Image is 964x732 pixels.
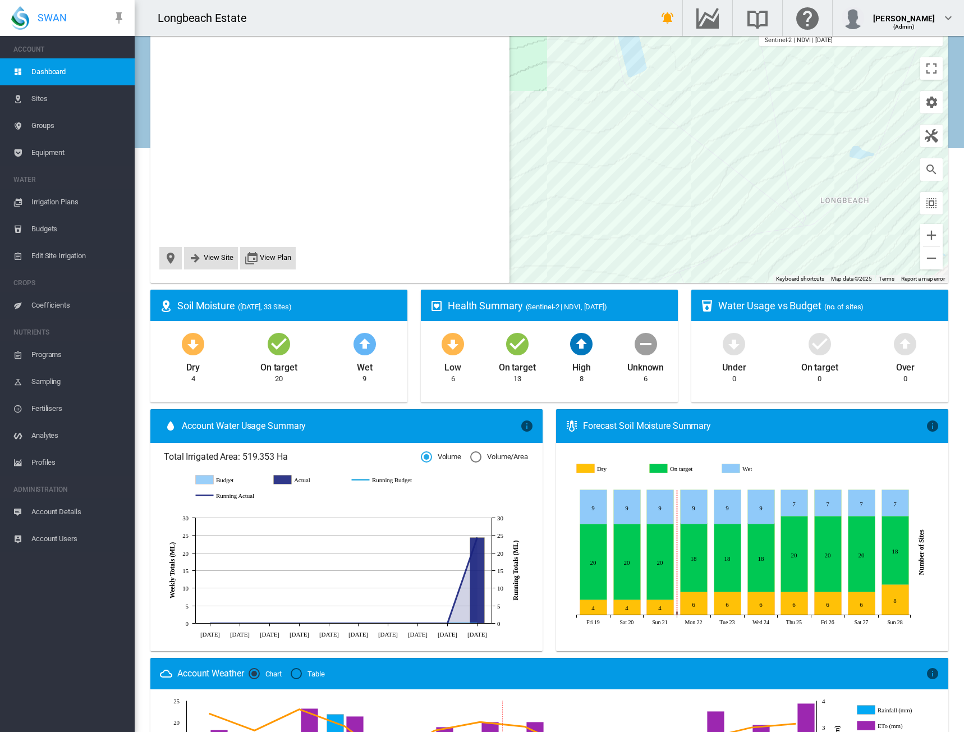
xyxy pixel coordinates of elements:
[245,251,291,265] button: icon-calendar-multiple View Plan
[632,330,659,357] md-icon: icon-minus-circle
[752,619,769,625] tspan: Wed 24
[821,619,834,625] tspan: Fri 26
[747,490,774,524] g: Wet Sep 24, 2025 9
[848,516,875,592] g: On target Sep 27, 2025 20
[793,721,798,726] circle: Temp Max (°C) Sep 28, 2025 19.6
[879,276,894,282] a: Terms
[892,330,919,357] md-icon: icon-arrow-up-bold-circle
[732,374,736,384] div: 0
[164,251,177,265] button: icon-map-marker
[925,95,938,109] md-icon: icon-cog
[646,490,673,524] g: Wet Sep 21, 2025 9
[565,419,579,433] md-icon: icon-thermometer-lines
[749,725,753,730] circle: Temp Max (°C) Sep 27, 2025 18.7
[445,621,449,625] circle: Running Actual Sep 14 0
[700,299,714,313] md-icon: icon-cup-water
[173,698,180,704] tspan: 25
[920,192,943,214] button: icon-select-all
[568,330,595,357] md-icon: icon-arrow-up-bold-circle
[806,330,833,357] md-icon: icon-checkbox-marked-circle
[31,243,126,269] span: Edit Site Irrigation
[497,603,501,610] tspan: 5
[713,709,717,713] circle: ETo (mm) Sep 26, 2025 3.6
[196,475,263,485] g: Budget
[31,341,126,368] span: Programs
[499,357,536,374] div: On target
[942,11,955,25] md-icon: icon-chevron-down
[208,621,212,625] circle: Running Actual Jul 20 0
[467,630,487,637] tspan: [DATE]
[801,357,838,374] div: On target
[781,490,807,516] g: Wet Sep 25, 2025 7
[191,374,195,384] div: 4
[577,464,641,474] g: Dry
[378,630,398,637] tspan: [DATE]
[189,251,233,265] button: icon-arrow-right-bold View Site
[470,452,528,463] md-radio-button: Volume/Area
[196,491,263,501] g: Running Actual
[814,516,841,592] g: On target Sep 26, 2025 20
[661,11,674,25] md-icon: icon-bell-ring
[31,112,126,139] span: Groups
[680,490,707,524] g: Wet Sep 22, 2025 9
[920,57,943,80] button: Toggle fullscreen view
[237,621,242,625] circle: Running Actual Jul 27 0
[177,667,244,680] div: Account Weather
[917,529,925,575] tspan: Number of Sites
[532,720,536,724] circle: ETo (mm) Sep 22, 2025 3.2
[31,216,126,243] span: Budgets
[267,621,272,625] circle: Running Actual Aug 3 0
[497,568,503,574] tspan: 15
[926,419,939,433] md-icon: icon-information
[583,420,926,432] div: Forecast Soil Moisture Summary
[112,11,126,25] md-icon: icon-pin
[31,498,126,525] span: Account Details
[159,299,173,313] md-icon: icon-map-marker-radius
[260,630,279,637] tspan: [DATE]
[186,603,189,610] tspan: 5
[694,11,721,25] md-icon: Go to the Data Hub
[385,621,390,625] circle: Running Actual Aug 31 0
[586,619,600,625] tspan: Fri 19
[580,374,584,384] div: 8
[13,171,126,189] span: WATER
[274,475,341,485] g: Actual
[497,585,503,592] tspan: 10
[776,275,824,283] button: Keyboard shortcuts
[290,630,309,637] tspan: [DATE]
[13,274,126,292] span: CROPS
[158,10,256,26] div: Longbeach Estate
[812,36,832,44] span: | [DATE]
[497,532,503,539] tspan: 25
[448,299,669,313] div: Health Summary
[168,542,176,598] tspan: Weekly Totals (ML)
[504,330,531,357] md-icon: icon-checkbox-marked-circle
[177,299,398,313] div: Soil Moisture
[848,490,875,516] g: Wet Sep 27, 2025 7
[925,196,938,210] md-icon: icon-select-all
[781,592,807,615] g: Dry Sep 25, 2025 6
[13,40,126,58] span: ACCOUNT
[926,667,939,680] md-icon: icon-information
[159,667,173,680] md-icon: icon-weather-cloudy
[714,592,741,615] g: Dry Sep 23, 2025 6
[291,669,325,679] md-radio-button: Table
[31,139,126,166] span: Equipment
[580,490,607,524] g: Wet Sep 19, 2025 9
[442,725,446,729] circle: ETo (mm) Sep 20, 2025 3
[164,419,177,433] md-icon: icon-water
[31,58,126,85] span: Dashboard
[200,630,220,637] tspan: [DATE]
[848,592,875,615] g: Dry Sep 27, 2025 6
[31,189,126,216] span: Irrigation Plans
[357,357,373,374] div: Wet
[903,374,907,384] div: 0
[652,619,668,625] tspan: Sun 21
[580,524,607,600] g: On target Sep 19, 2025 20
[415,621,420,625] circle: Running Actual Sep 7 0
[362,374,366,384] div: 9
[824,303,864,311] span: (no. of sites)
[794,11,821,25] md-icon: Click here for help
[186,620,189,627] tspan: 0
